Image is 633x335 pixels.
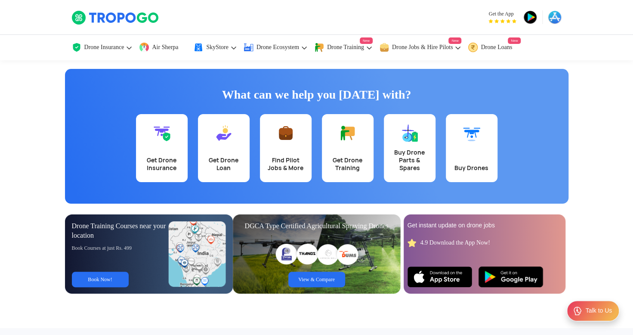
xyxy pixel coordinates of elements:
a: Get Drone Loan [198,114,250,182]
a: Buy Drones [446,114,497,182]
div: Drone Training Courses near your location [72,221,169,240]
div: Talk to Us [586,307,612,315]
div: Get Drone Loan [203,156,244,172]
a: Drone Jobs & Hire PilotsNew [379,35,462,60]
img: Get Drone Training [339,124,356,142]
a: Get Drone Insurance [136,114,188,182]
img: Buy Drone Parts & Spares [401,124,418,142]
img: TropoGo Logo [71,10,160,25]
div: Buy Drones [451,164,492,172]
span: Drone Insurance [84,44,124,51]
span: Get the App [488,10,516,17]
a: Buy Drone Parts & Spares [384,114,435,182]
span: New [508,37,521,44]
img: Buy Drones [463,124,480,142]
img: star_rating [408,239,416,247]
img: Get Drone Insurance [153,124,170,142]
a: Book Now! [72,272,129,287]
span: Drone Ecosystem [256,44,299,51]
a: View & Compare [288,272,345,287]
div: DGCA Type Certified Agricultural Spraying Drones [240,221,394,231]
a: Find Pilot Jobs & More [260,114,312,182]
div: Book Courses at just Rs. 499 [72,245,169,251]
span: New [360,37,373,44]
img: ic_Support.svg [572,306,583,316]
div: 4.9 Download the App Now! [420,239,490,247]
div: Get Drone Training [327,156,368,172]
div: Get Drone Insurance [141,156,182,172]
span: New [448,37,461,44]
span: Air Sherpa [152,44,178,51]
a: Drone Insurance [71,35,133,60]
span: Drone Training [327,44,364,51]
a: Get Drone Training [322,114,374,182]
span: Drone Loans [481,44,512,51]
a: Air Sherpa [139,35,187,60]
img: App Raking [488,19,516,23]
img: Get Drone Loan [215,124,232,142]
img: Playstore [479,267,543,287]
a: SkyStore [193,35,237,60]
div: Buy Drone Parts & Spares [389,149,430,172]
div: Get instant update on drone jobs [408,221,562,230]
img: playstore [523,10,537,24]
img: appstore [548,10,562,24]
a: Drone TrainingNew [314,35,373,60]
div: Find Pilot Jobs & More [265,156,306,172]
a: Drone Ecosystem [244,35,308,60]
h1: What can we help you [DATE] with? [71,86,562,103]
img: Ios [408,267,472,287]
a: Drone LoansNew [468,35,521,60]
span: Drone Jobs & Hire Pilots [392,44,453,51]
img: Find Pilot Jobs & More [277,124,294,142]
span: SkyStore [206,44,228,51]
